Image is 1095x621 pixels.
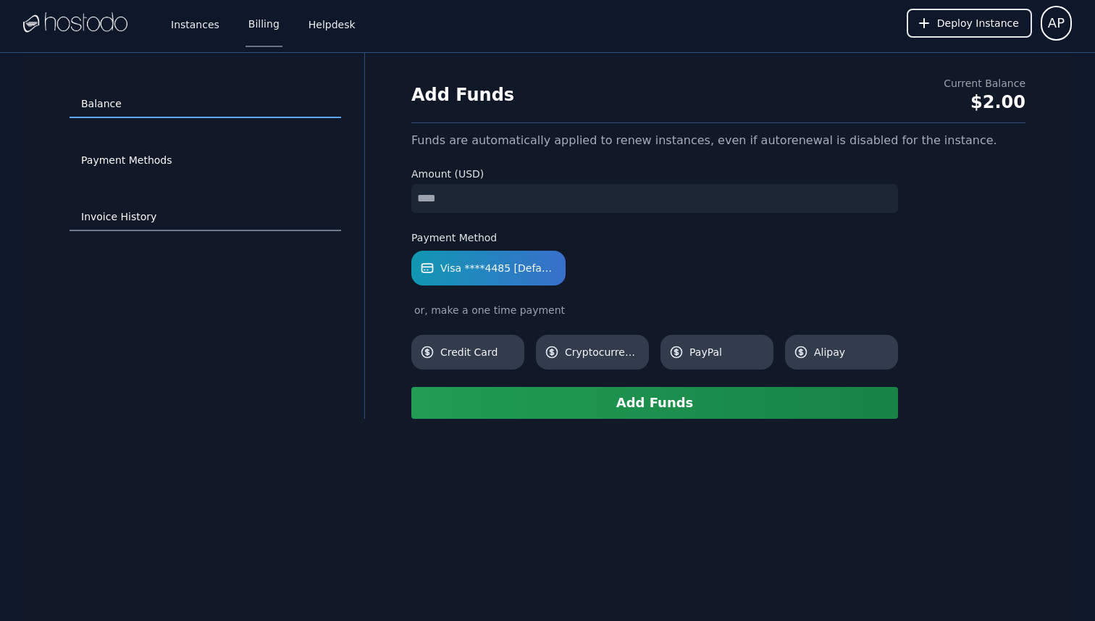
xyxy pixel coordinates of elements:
[70,204,341,231] a: Invoice History
[944,91,1025,114] div: $2.00
[689,345,765,359] span: PayPal
[1041,6,1072,41] button: User menu
[1048,13,1065,33] span: AP
[944,76,1025,91] div: Current Balance
[70,147,341,175] a: Payment Methods
[411,230,898,245] label: Payment Method
[907,9,1032,38] button: Deploy Instance
[440,345,516,359] span: Credit Card
[937,16,1019,30] span: Deploy Instance
[411,132,1025,149] div: Funds are automatically applied to renew instances, even if autorenewal is disabled for the insta...
[23,12,127,34] img: Logo
[440,261,557,275] span: Visa ****4485 [Default]
[411,303,898,317] div: or, make a one time payment
[565,345,640,359] span: Cryptocurrency
[411,387,898,419] button: Add Funds
[411,83,514,107] h1: Add Funds
[814,345,889,359] span: Alipay
[411,167,898,181] label: Amount (USD)
[70,91,341,118] a: Balance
